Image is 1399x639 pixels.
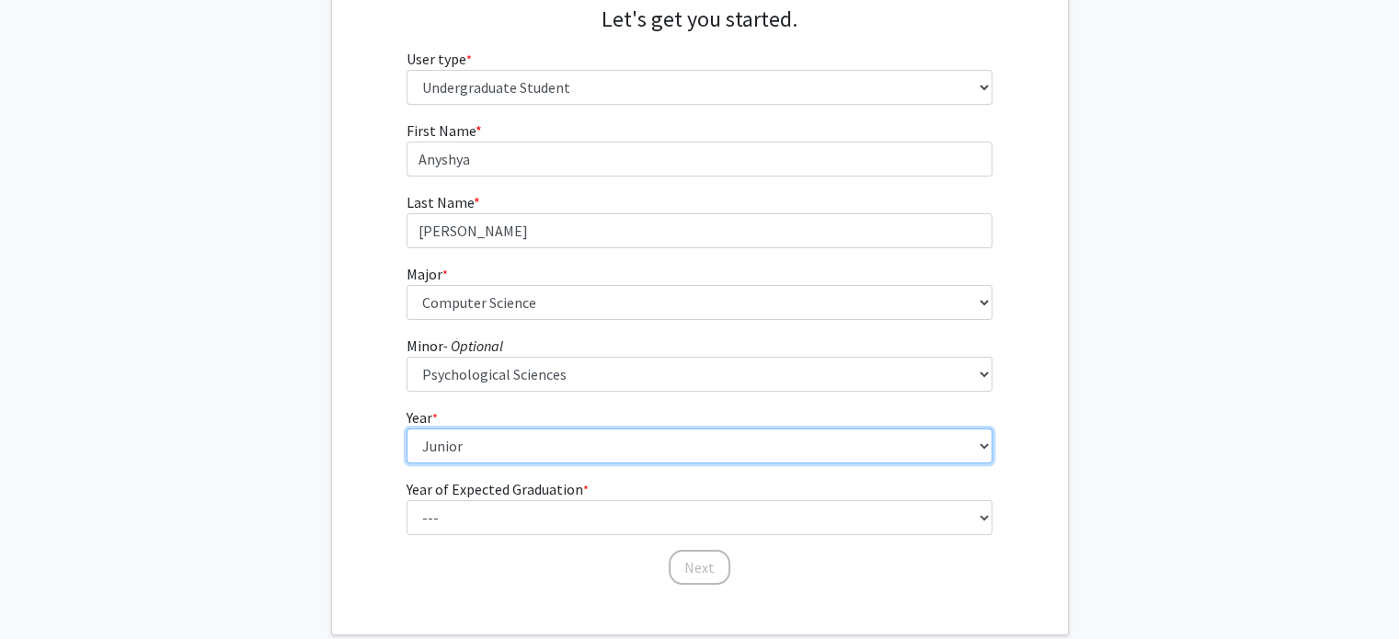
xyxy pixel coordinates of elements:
span: Last Name [407,193,474,211]
label: User type [407,48,472,70]
button: Next [669,550,730,585]
i: - Optional [443,337,503,355]
label: Year of Expected Graduation [407,478,589,500]
label: Minor [407,335,503,357]
label: Year [407,406,438,428]
span: First Name [407,121,476,140]
label: Major [407,263,448,285]
h4: Let's get you started. [407,6,992,33]
iframe: Chat [14,556,78,625]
